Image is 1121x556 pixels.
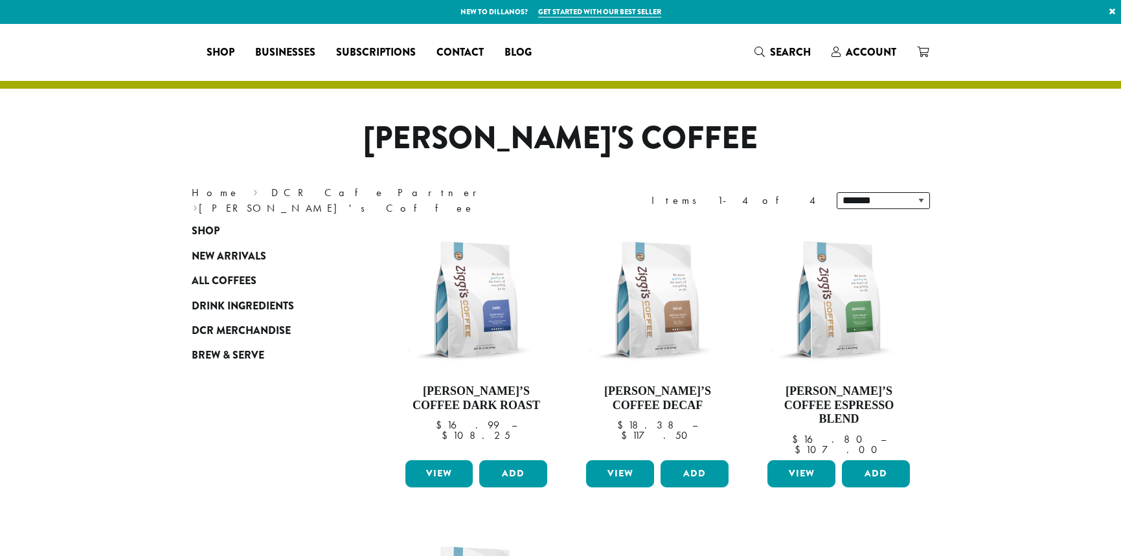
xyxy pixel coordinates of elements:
a: All Coffees [192,269,347,293]
span: Businesses [255,45,315,61]
a: Shop [196,42,245,63]
span: – [512,418,517,432]
a: View [767,460,835,487]
span: New Arrivals [192,249,266,265]
bdi: 16.80 [792,432,868,446]
button: Add [661,460,729,487]
bdi: 18.38 [617,418,680,432]
a: [PERSON_NAME]’s Coffee Dark Roast [402,225,551,455]
span: $ [621,428,632,442]
span: Contact [436,45,484,61]
span: $ [617,418,628,432]
span: $ [442,428,453,442]
span: All Coffees [192,273,256,289]
span: Brew & Serve [192,348,264,364]
span: Blog [504,45,532,61]
bdi: 117.50 [621,428,694,442]
bdi: 107.00 [795,443,883,456]
span: $ [436,418,447,432]
a: [PERSON_NAME]’s Coffee Espresso Blend [764,225,913,455]
h4: [PERSON_NAME]’s Coffee Decaf [583,384,732,412]
a: Home [192,186,240,199]
a: DCR Merchandise [192,318,347,343]
a: Shop [192,219,347,243]
span: – [881,432,886,446]
span: Account [846,45,896,60]
a: New Arrivals [192,244,347,269]
span: › [253,181,258,201]
span: $ [792,432,803,446]
span: $ [795,443,806,456]
a: View [405,460,473,487]
a: View [586,460,654,487]
img: Ziggis-Decaf-Blend-12-oz.png [583,225,732,374]
a: Drink Ingredients [192,293,347,318]
bdi: 108.25 [442,428,510,442]
h4: [PERSON_NAME]’s Coffee Dark Roast [402,384,551,412]
a: DCR Cafe Partner [271,186,486,199]
a: Brew & Serve [192,343,347,368]
img: Ziggis-Espresso-Blend-12-oz.png [764,225,913,374]
span: Shop [192,223,220,239]
button: Add [479,460,547,487]
span: Search [770,45,811,60]
h4: [PERSON_NAME]’s Coffee Espresso Blend [764,384,913,427]
div: Items 1-4 of 4 [651,193,817,208]
span: Shop [207,45,234,61]
nav: Breadcrumb [192,185,541,216]
a: [PERSON_NAME]’s Coffee Decaf [583,225,732,455]
span: Subscriptions [336,45,416,61]
button: Add [842,460,910,487]
bdi: 16.99 [436,418,499,432]
span: Drink Ingredients [192,298,294,315]
span: – [692,418,697,432]
a: Get started with our best seller [538,6,661,17]
span: DCR Merchandise [192,323,291,339]
img: Ziggis-Dark-Blend-12-oz.png [402,225,550,374]
span: › [193,196,198,216]
a: Search [744,41,821,63]
h1: [PERSON_NAME]'s Coffee [182,120,940,157]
